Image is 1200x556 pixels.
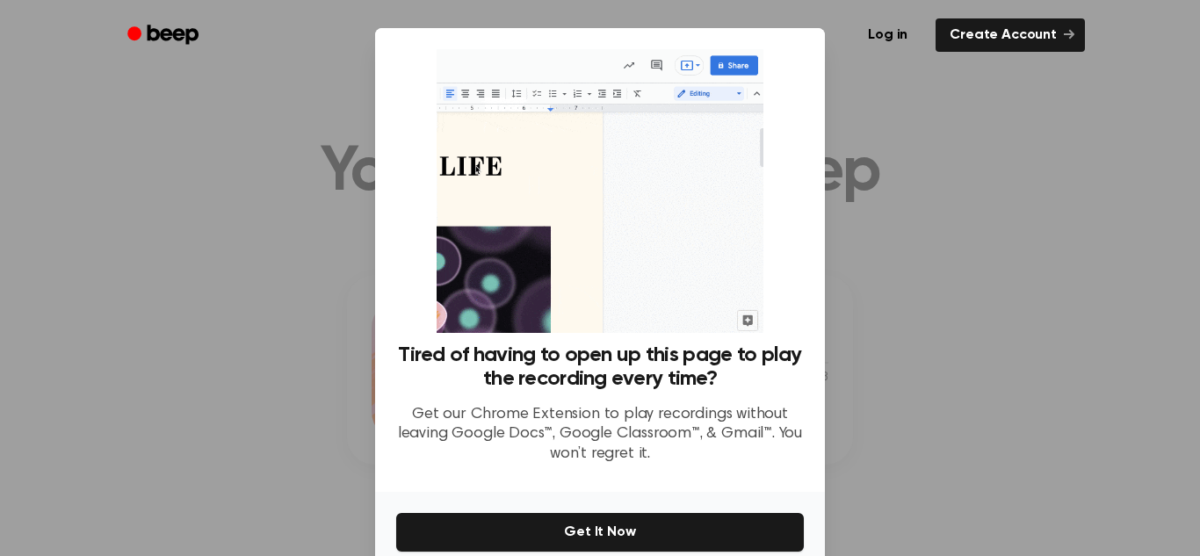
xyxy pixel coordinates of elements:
a: Log in [850,15,925,55]
a: Beep [115,18,214,53]
a: Create Account [936,18,1085,52]
img: Beep extension in action [437,49,763,333]
button: Get It Now [396,513,804,552]
p: Get our Chrome Extension to play recordings without leaving Google Docs™, Google Classroom™, & Gm... [396,405,804,465]
h3: Tired of having to open up this page to play the recording every time? [396,343,804,391]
